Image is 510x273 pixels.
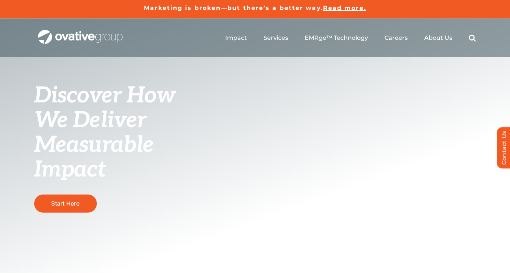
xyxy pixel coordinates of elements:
[38,29,123,36] a: OG_Full_horizontal_WHT
[225,34,247,42] a: Impact
[424,34,452,42] a: About Us
[144,4,323,11] a: Marketing is broken—but there’s a better way.
[323,4,366,11] a: Read more.
[51,200,79,207] span: Start Here
[225,26,476,50] nav: Menu
[305,34,368,42] a: EMRge™ Technology
[34,195,97,213] a: Start Here
[469,34,476,42] a: Search
[34,83,176,109] span: Discover How
[34,107,153,183] span: We Deliver Measurable Impact
[263,34,288,42] a: Services
[385,34,408,42] a: Careers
